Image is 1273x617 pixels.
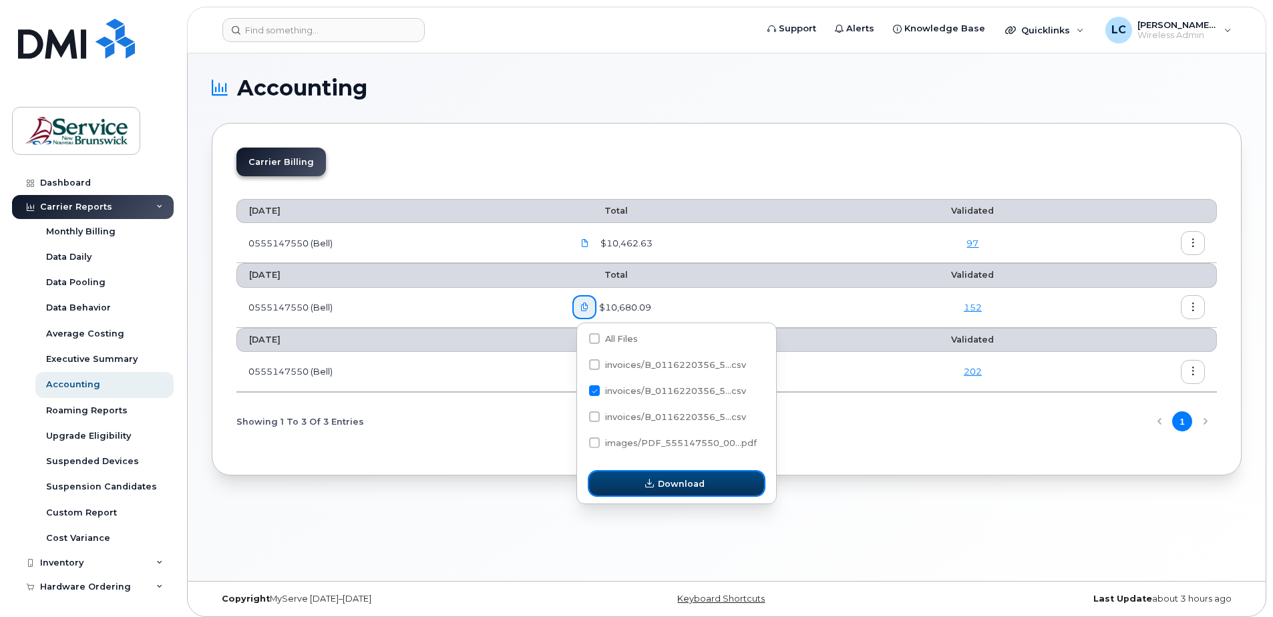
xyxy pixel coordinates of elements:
[605,334,638,344] span: All Files
[589,362,746,372] span: invoices/B_0116220356_555147550_20072025_ACC.csv
[966,238,978,248] a: 97
[589,388,746,398] span: invoices/B_0116220356_555147550_20072025_MOB.csv
[598,237,653,250] span: $10,462.63
[236,199,560,223] th: [DATE]
[596,301,651,314] span: $10,680.09
[964,366,982,377] a: 202
[572,231,598,254] a: images/PDF_555147550_007_0000000000.pdf
[605,360,746,370] span: invoices/B_0116220356_5...csv
[237,78,367,98] span: Accounting
[589,440,757,450] span: images/PDF_555147550_006_0000000000.pdf
[677,594,765,604] a: Keyboard Shortcuts
[964,302,982,313] a: 152
[589,414,746,424] span: invoices/B_0116220356_555147550_20072025_DTL.csv
[605,438,757,448] span: images/PDF_555147550_00...pdf
[898,594,1242,604] div: about 3 hours ago
[873,263,1073,287] th: Validated
[236,223,560,263] td: 0555147550 (Bell)
[589,471,764,495] button: Download
[236,288,560,328] td: 0555147550 (Bell)
[572,270,628,280] span: Total
[605,412,746,422] span: invoices/B_0116220356_5...csv
[572,206,628,216] span: Total
[236,411,364,431] span: Showing 1 To 3 Of 3 Entries
[572,360,598,383] a: PDF_555147550_005_0000000000.pdf
[236,352,560,392] td: 0555147550 (Bell)
[658,477,705,490] span: Download
[222,594,270,604] strong: Copyright
[236,328,560,352] th: [DATE]
[873,328,1073,352] th: Validated
[1093,594,1152,604] strong: Last Update
[212,594,555,604] div: MyServe [DATE]–[DATE]
[236,263,560,287] th: [DATE]
[572,335,628,345] span: Total
[605,386,746,396] span: invoices/B_0116220356_5...csv
[873,199,1073,223] th: Validated
[1172,411,1192,431] button: Page 1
